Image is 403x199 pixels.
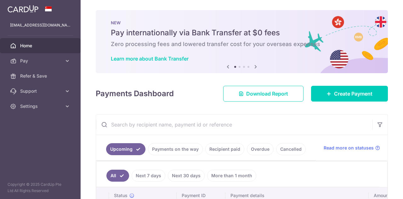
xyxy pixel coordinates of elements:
[311,86,388,102] a: Create Payment
[96,114,372,135] input: Search by recipient name, payment id or reference
[96,88,174,99] h4: Payments Dashboard
[106,143,145,155] a: Upcoming
[114,192,128,199] span: Status
[10,22,71,28] p: [EMAIL_ADDRESS][DOMAIN_NAME]
[96,10,388,73] img: Bank transfer banner
[247,143,274,155] a: Overdue
[205,143,244,155] a: Recipient paid
[20,58,62,64] span: Pay
[20,88,62,94] span: Support
[20,43,62,49] span: Home
[324,145,374,151] span: Read more on statuses
[168,170,205,182] a: Next 30 days
[223,86,304,102] a: Download Report
[334,90,372,97] span: Create Payment
[148,143,203,155] a: Payments on the way
[324,145,380,151] a: Read more on statuses
[374,192,390,199] span: Amount
[111,20,373,25] p: NEW
[8,5,38,13] img: CardUp
[111,40,373,48] h6: Zero processing fees and lowered transfer cost for your overseas expenses
[207,170,256,182] a: More than 1 month
[111,28,373,38] h5: Pay internationally via Bank Transfer at $0 fees
[111,56,189,62] a: Learn more about Bank Transfer
[106,170,129,182] a: All
[20,73,62,79] span: Refer & Save
[246,90,288,97] span: Download Report
[132,170,165,182] a: Next 7 days
[276,143,306,155] a: Cancelled
[20,103,62,109] span: Settings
